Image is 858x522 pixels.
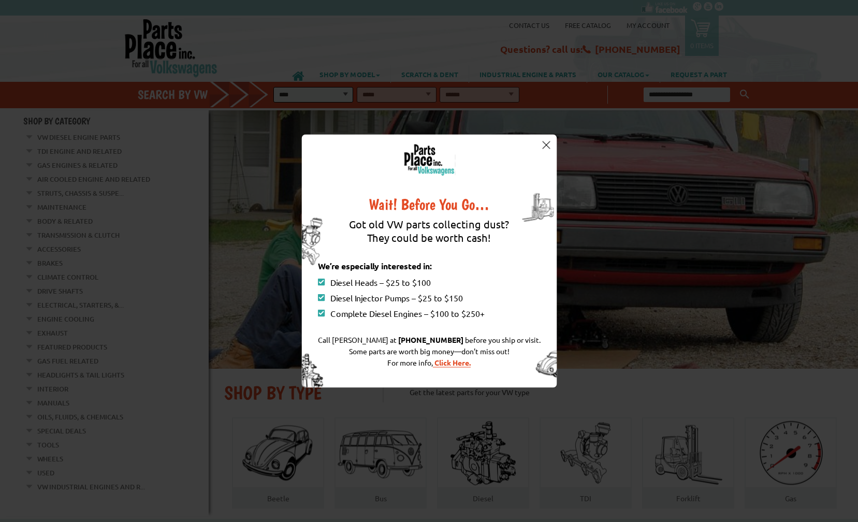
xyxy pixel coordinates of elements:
[433,358,471,367] a: Click Here.
[318,260,432,271] strong: We’re especially interested in:
[397,335,465,344] a: [PHONE_NUMBER]
[318,277,541,287] div: Diesel Heads – $25 to $100
[398,335,463,344] strong: [PHONE_NUMBER]
[318,310,325,317] img: points
[543,141,550,149] img: close
[434,358,471,367] strong: Click Here.
[318,279,325,286] img: points
[403,143,455,176] img: logo
[318,293,541,303] div: Diesel Injector Pumps – $25 to $150
[318,197,541,212] div: Wait! Before You Go…
[318,324,541,379] div: Call [PERSON_NAME] at before you ship or visit. Some parts are worth big money—don’t miss out! Fo...
[318,308,541,318] div: Complete Diesel Engines – $100 to $250+
[318,294,325,301] img: points
[318,212,541,260] div: Got old VW parts collecting dust? They could be worth cash!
